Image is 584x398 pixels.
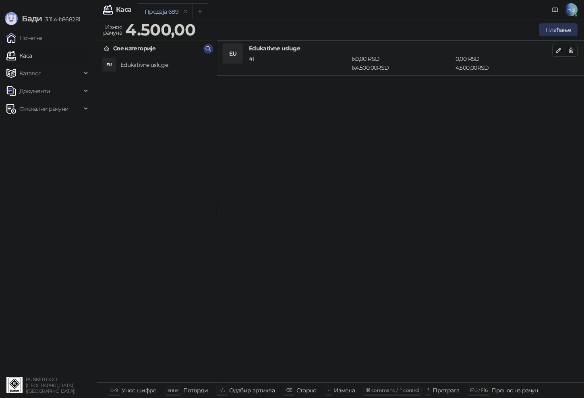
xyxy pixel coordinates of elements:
[19,65,41,81] span: Каталог
[116,6,131,13] div: Каса
[42,16,80,23] span: 3.11.4-b868281
[470,387,487,393] span: F10 / F16
[286,387,292,393] span: ⌫
[168,387,179,393] span: enter
[113,44,155,53] div: Све категорије
[456,55,480,62] span: 0,00 RSD
[565,3,578,16] span: НЗ
[19,101,68,117] span: Фискални рачуни
[491,385,538,396] div: Пренос на рачун
[6,30,43,46] a: Почетна
[247,54,350,72] div: # 1
[6,48,32,64] a: Каса
[433,385,459,396] div: Претрага
[334,385,355,396] div: Измена
[366,387,419,393] span: ⌘ command / ⌃ control
[549,3,561,16] a: Документација
[539,23,578,36] button: Плаћање
[122,385,157,396] div: Унос шифре
[97,56,216,382] div: grid
[101,22,124,38] div: Износ рачуна
[110,387,118,393] span: 0-9
[351,55,380,62] span: 1 x 0,00 RSD
[249,44,552,53] h4: Edukativne usluge
[192,3,208,19] button: Add tab
[327,387,330,393] span: +
[26,377,76,394] small: BUNKER DOO [GEOGRAPHIC_DATA] ([GEOGRAPHIC_DATA])
[120,58,210,71] h4: Edukativne usluge
[180,8,191,15] button: remove
[22,14,42,23] span: Бади
[350,54,454,72] div: 1 x 4.500,00 RSD
[454,54,554,72] div: 4.500,00 RSD
[296,385,317,396] div: Сторно
[183,385,208,396] div: Потврди
[427,387,429,393] span: f
[219,387,225,393] span: ↑/↓
[125,20,195,39] strong: 4.500,00
[5,12,18,25] img: Logo
[6,377,23,393] img: 64x64-companyLogo-d200c298-da26-4023-afd4-f376f589afb5.jpeg
[223,44,242,63] div: EU
[19,83,50,99] span: Документи
[229,385,275,396] div: Одабир артикла
[145,7,178,16] div: Продаја 689
[103,58,116,71] div: EU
